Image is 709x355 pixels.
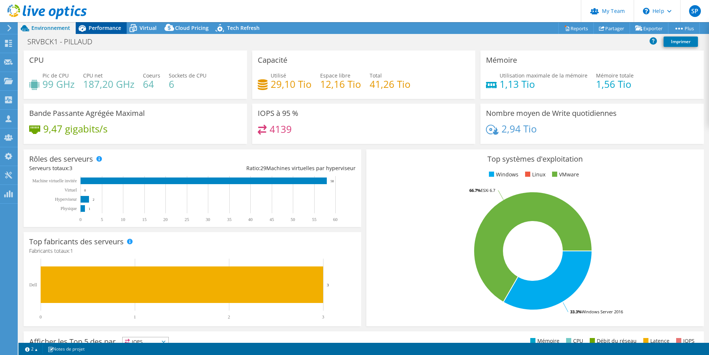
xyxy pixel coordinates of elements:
[29,247,356,255] h4: Fabricants totaux:
[29,155,93,163] h3: Rôles des serveurs
[140,24,157,31] span: Virtual
[20,344,43,354] a: 2
[641,337,669,345] li: Latence
[143,80,160,88] h4: 64
[83,80,134,88] h4: 187,20 GHz
[486,56,517,64] h3: Mémoire
[142,217,147,222] text: 15
[24,38,104,46] h1: SRVBCK1 - PILLAUD
[558,23,594,34] a: Reports
[271,80,312,88] h4: 29,10 Tio
[486,109,617,117] h3: Nombre moyen de Write quotidiennes
[32,178,77,183] tspan: Machine virtuelle invitée
[271,72,286,79] span: Utilisé
[29,56,44,64] h3: CPU
[570,309,582,314] tspan: 33.3%
[487,170,518,179] li: Windows
[260,165,266,172] span: 29
[192,164,356,172] div: Ratio: Machines virtuelles par hyperviseur
[42,344,90,354] a: Notes de projet
[322,314,324,320] text: 3
[550,170,579,179] li: VMware
[227,24,260,31] span: Tech Refresh
[500,80,588,88] h4: 1,13 Tio
[123,337,168,346] span: IOPS
[175,24,209,31] span: Cloud Pricing
[643,8,650,14] svg: \n
[320,80,361,88] h4: 12,16 Tio
[69,165,72,172] span: 3
[333,217,338,222] text: 60
[481,187,495,193] tspan: ESXi 6.7
[270,217,274,222] text: 45
[370,80,411,88] h4: 41,26 Tio
[89,207,90,211] text: 1
[83,72,103,79] span: CPU net
[630,23,668,34] a: Exporter
[370,72,382,79] span: Total
[270,125,292,133] h4: 4139
[596,72,634,79] span: Mémoire totale
[29,109,145,117] h3: Bande Passante Agrégée Maximal
[206,217,210,222] text: 30
[228,314,230,320] text: 2
[668,23,700,34] a: Plus
[248,217,253,222] text: 40
[564,337,583,345] li: CPU
[43,125,107,133] h4: 9,47 gigabits/s
[227,217,232,222] text: 35
[42,72,69,79] span: Pic de CPU
[61,206,77,211] text: Physique
[93,198,95,201] text: 2
[89,24,121,31] span: Performance
[42,80,75,88] h4: 99 GHz
[29,164,192,172] div: Serveurs totaux:
[501,125,537,133] h4: 2,94 Tio
[291,217,295,222] text: 50
[593,23,630,34] a: Partager
[84,189,86,192] text: 0
[500,72,588,79] span: Utilisation maximale de la mémoire
[528,337,559,345] li: Mémoire
[163,217,168,222] text: 20
[79,217,82,222] text: 0
[330,179,334,183] text: 58
[185,217,189,222] text: 25
[320,72,350,79] span: Espace libre
[31,24,70,31] span: Environnement
[582,309,623,314] tspan: Windows Server 2016
[143,72,160,79] span: Coeurs
[169,72,206,79] span: Sockets de CPU
[70,247,73,254] span: 1
[40,314,42,320] text: 0
[469,187,481,193] tspan: 66.7%
[312,217,316,222] text: 55
[169,80,206,88] h4: 6
[29,282,37,287] text: Dell
[674,337,695,345] li: IOPS
[664,37,698,47] a: Imprimer
[29,238,124,246] h3: Top fabricants des serveurs
[65,187,77,193] text: Virtuel
[588,337,637,345] li: Débit du réseau
[258,109,298,117] h3: IOPS à 95 %
[55,197,77,202] text: Hyperviseur
[596,80,634,88] h4: 1,56 Tio
[258,56,287,64] h3: Capacité
[372,155,698,163] h3: Top systèmes d'exploitation
[327,283,329,287] text: 3
[523,170,545,179] li: Linux
[134,314,136,320] text: 1
[689,5,701,17] span: SP
[101,217,103,222] text: 5
[121,217,125,222] text: 10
